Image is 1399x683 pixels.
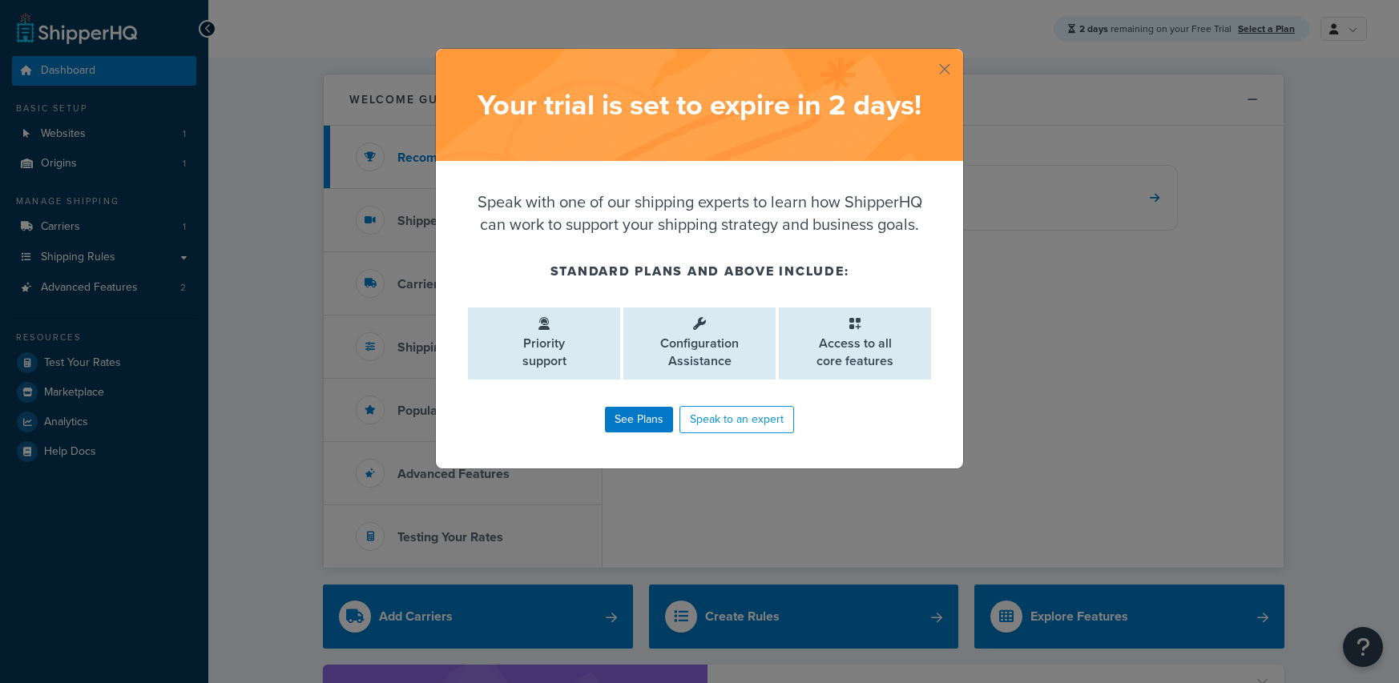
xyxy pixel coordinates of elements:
li: Configuration Assistance [623,307,776,380]
li: Access to all core features [779,307,931,380]
li: Priority support [468,307,620,380]
a: Speak to an expert [679,406,794,433]
a: See Plans [605,407,673,432]
p: Speak with one of our shipping experts to learn how ShipperHQ can work to support your shipping s... [468,191,931,235]
h4: Standard plans and above include: [468,262,931,281]
h2: Your trial is set to expire in 2 days ! [452,89,947,121]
